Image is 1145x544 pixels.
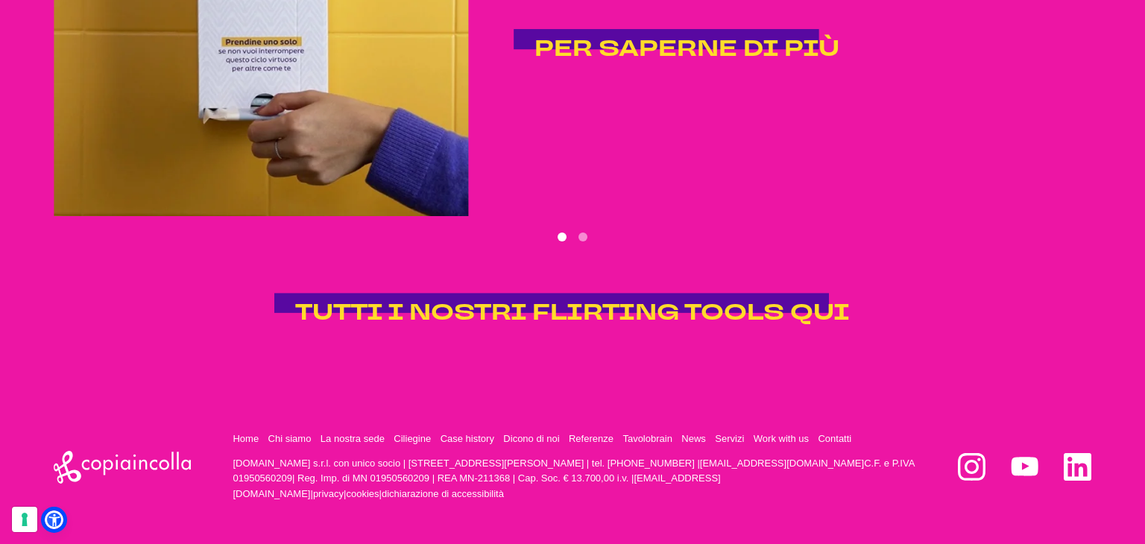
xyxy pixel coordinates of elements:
span: TUTTI I NOSTRI FLIRTING TOOLS QUI [295,297,850,328]
a: [EMAIL_ADDRESS][DOMAIN_NAME] [700,458,864,469]
a: Open Accessibility Menu [45,510,63,529]
a: PER SAPERNE DI PIÙ [534,37,839,62]
span: PER SAPERNE DI PIÙ [534,34,839,64]
a: Tavolobrain [622,433,672,444]
a: dichiarazione di accessibilità [382,488,504,499]
a: Servizi [715,433,744,444]
a: News [681,433,706,444]
a: cookies [346,488,379,499]
a: Contatti [818,433,851,444]
a: Chi siamo [268,433,312,444]
button: Le tue preferenze relative al consenso per le tecnologie di tracciamento [12,507,37,532]
a: Ciliegine [394,433,431,444]
a: Referenze [569,433,613,444]
a: Case history [441,433,494,444]
a: privacy [313,488,344,499]
a: Home [233,433,259,444]
a: TUTTI I NOSTRI FLIRTING TOOLS QUI [295,300,850,325]
button: Go to slide 2 [578,233,587,241]
a: Dicono di noi [503,433,559,444]
a: Work with us [754,433,809,444]
a: La nostra sede [321,433,385,444]
button: Go to slide 1 [558,233,567,241]
p: [DOMAIN_NAME] s.r.l. con unico socio | [STREET_ADDRESS][PERSON_NAME] | tel. [PHONE_NUMBER] | C.F.... [233,456,915,502]
ul: Select a slide to show [54,228,1092,247]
